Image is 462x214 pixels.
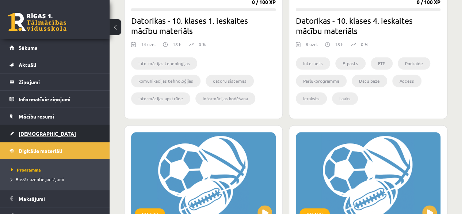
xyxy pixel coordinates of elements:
li: Internets [296,57,330,70]
p: 0 % [199,41,206,48]
h2: Datorikas - 10. klases 4. ieskaites mācību materiāls [296,15,440,36]
legend: Ziņojumi [19,74,100,90]
legend: Informatīvie ziņojumi [19,91,100,108]
div: 8 uzd. [306,41,318,52]
li: komunikācijas tehnoloģijas [131,75,201,87]
li: Pārlūkprogramma [296,75,347,87]
li: Lauks [332,92,358,105]
li: datoru sistēmas [206,75,254,87]
span: [DEMOGRAPHIC_DATA] [19,130,76,137]
span: Digitālie materiāli [19,147,62,154]
span: Biežāk uzdotie jautājumi [11,176,64,182]
span: Aktuāli [19,61,36,68]
span: Programma [11,167,41,173]
span: Sākums [19,44,37,51]
a: Mācību resursi [9,108,100,125]
p: 0 % [361,41,368,48]
p: 18 h [173,41,182,48]
li: FTP [371,57,393,70]
li: Datu bāze [352,75,387,87]
a: Ziņojumi [9,74,100,90]
span: Mācību resursi [19,113,54,120]
a: Sākums [9,39,100,56]
li: informācijas tehnoloģijas [131,57,197,70]
div: 14 uzd. [141,41,156,52]
a: Aktuāli [9,56,100,73]
a: [DEMOGRAPHIC_DATA] [9,125,100,142]
li: E-pasts [335,57,366,70]
legend: Maksājumi [19,190,100,207]
li: informācijas apstrāde [131,92,190,105]
li: Ieraksts [296,92,327,105]
a: Digitālie materiāli [9,142,100,159]
a: Informatīvie ziņojumi [9,91,100,108]
a: Maksājumi [9,190,100,207]
a: Programma [11,166,102,173]
li: Access [392,75,421,87]
p: 18 h [335,41,344,48]
h2: Datorikas - 10. klases 1. ieskaites mācību materiāls [131,15,276,36]
li: informācijas kodēšana [195,92,255,105]
a: Rīgas 1. Tālmācības vidusskola [8,13,66,31]
li: Podraide [398,57,430,70]
a: Biežāk uzdotie jautājumi [11,176,102,183]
